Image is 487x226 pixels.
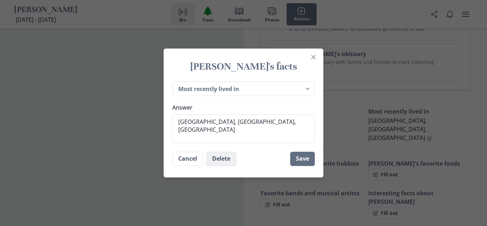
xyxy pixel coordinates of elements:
[206,152,236,166] button: Delete
[172,103,311,112] label: Answer
[172,115,315,143] textarea: [GEOGRAPHIC_DATA], [GEOGRAPHIC_DATA], [GEOGRAPHIC_DATA]
[172,152,203,166] button: Cancel
[290,152,315,166] button: Save
[172,81,315,96] select: Question
[172,60,315,73] h1: [PERSON_NAME]'s facts
[308,51,319,63] button: Close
